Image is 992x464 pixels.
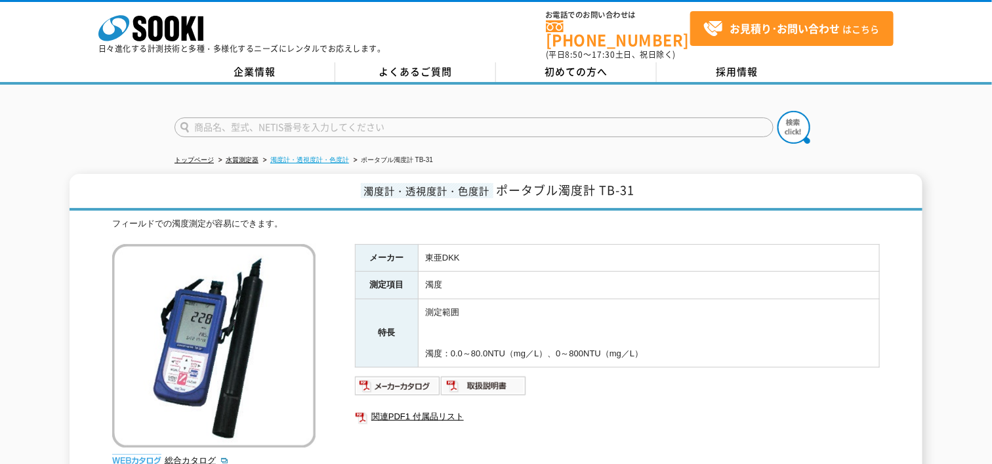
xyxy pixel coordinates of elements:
[545,64,608,79] span: 初めての方へ
[175,117,774,137] input: 商品名、型式、NETIS番号を入力してください
[497,181,635,199] span: ポータブル濁度計 TB-31
[112,217,880,231] div: フィールドでの濁度測定が容易にできます。
[657,62,817,82] a: 採用情報
[335,62,496,82] a: よくあるご質問
[419,244,880,272] td: 東亜DKK
[356,272,419,299] th: 測定項目
[98,45,386,53] p: 日々進化する計測技術と多種・多様化するニーズにレンタルでお応えします。
[175,156,214,163] a: トップページ
[419,299,880,368] td: 測定範囲 濁度：0.0～80.0NTU（mg／L）、0～800NTU（mg／L）
[441,375,527,396] img: 取扱説明書
[419,272,880,299] td: 濁度
[361,183,493,198] span: 濁度計・透視度計・色度計
[175,62,335,82] a: 企業情報
[592,49,615,60] span: 17:30
[355,385,441,394] a: メーカーカタログ
[351,154,433,167] li: ポータブル濁度計 TB-31
[112,244,316,448] img: ポータブル濁度計 TB-31
[441,385,527,394] a: 取扱説明書
[226,156,258,163] a: 水質測定器
[777,111,810,144] img: btn_search.png
[546,11,690,19] span: お電話でのお問い合わせは
[270,156,349,163] a: 濁度計・透視度計・色度計
[703,19,879,39] span: はこちら
[730,20,840,36] strong: お見積り･お問い合わせ
[690,11,894,46] a: お見積り･お問い合わせはこちら
[355,375,441,396] img: メーカーカタログ
[546,20,690,47] a: [PHONE_NUMBER]
[496,62,657,82] a: 初めての方へ
[355,408,880,425] a: 関連PDF1 付属品リスト
[566,49,584,60] span: 8:50
[356,299,419,368] th: 特長
[546,49,676,60] span: (平日 ～ 土日、祝日除く)
[356,244,419,272] th: メーカー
